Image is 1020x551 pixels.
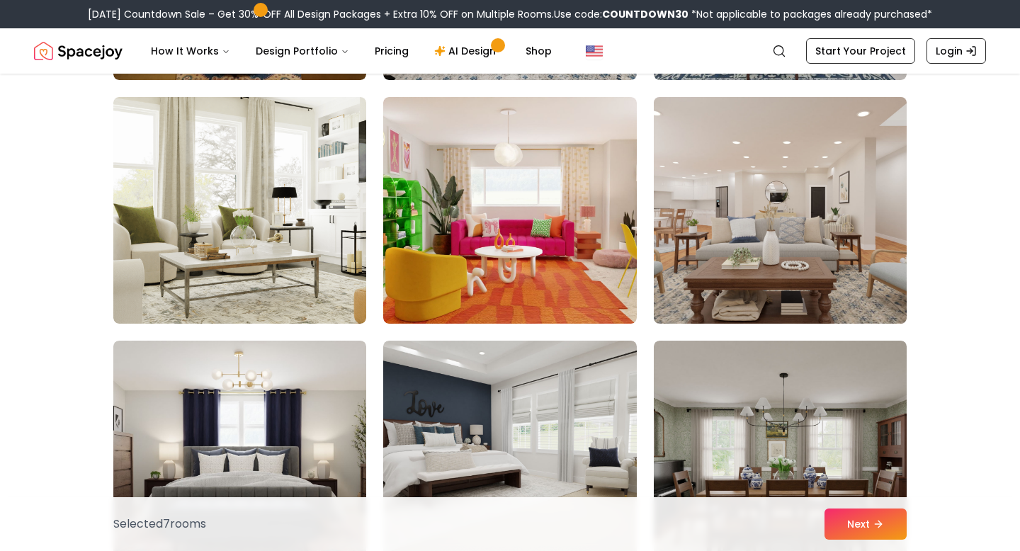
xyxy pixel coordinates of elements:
[34,37,123,65] img: Spacejoy Logo
[688,7,932,21] span: *Not applicable to packages already purchased*
[554,7,688,21] span: Use code:
[514,37,563,65] a: Shop
[806,38,915,64] a: Start Your Project
[423,37,511,65] a: AI Design
[602,7,688,21] b: COUNTDOWN30
[824,509,907,540] button: Next
[647,91,913,329] img: Room room-45
[34,37,123,65] a: Spacejoy
[140,37,563,65] nav: Main
[140,37,242,65] button: How It Works
[244,37,361,65] button: Design Portfolio
[34,28,986,74] nav: Global
[113,97,366,324] img: Room room-43
[926,38,986,64] a: Login
[113,516,206,533] p: Selected 7 room s
[88,7,932,21] div: [DATE] Countdown Sale – Get 30% OFF All Design Packages + Extra 10% OFF on Multiple Rooms.
[363,37,420,65] a: Pricing
[383,97,636,324] img: Room room-44
[586,42,603,59] img: United States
